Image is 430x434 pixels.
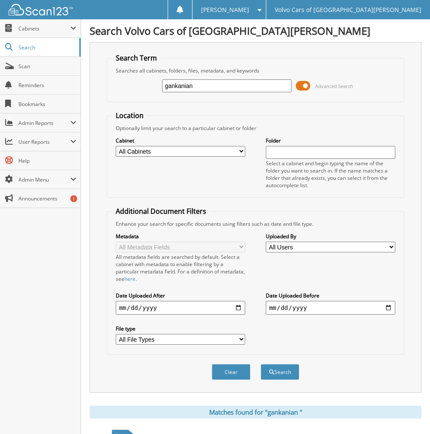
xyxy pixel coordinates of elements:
span: Help [18,157,76,164]
div: Matches found for "gankanian " [90,406,421,419]
span: Advanced Search [315,83,353,89]
label: Date Uploaded Before [266,292,396,299]
span: Cabinets [18,25,70,32]
span: Bookmarks [18,100,76,108]
label: File type [116,325,246,332]
span: Search [18,44,75,51]
button: Clear [212,364,250,380]
span: Reminders [18,82,76,89]
button: Search [261,364,299,380]
span: User Reports [18,138,70,146]
label: Uploaded By [266,233,396,240]
legend: Additional Document Filters [111,206,210,216]
h1: Search Volvo Cars of [GEOGRAPHIC_DATA][PERSON_NAME] [90,24,421,38]
div: 1 [70,195,77,202]
span: [PERSON_NAME] [201,7,249,12]
div: Searches all cabinets, folders, files, metadata, and keywords [111,67,400,74]
a: here [124,275,135,282]
span: Announcements [18,195,76,202]
input: start [116,301,246,315]
img: scan123-logo-white.svg [9,4,73,15]
span: Admin Menu [18,176,70,183]
label: Cabinet [116,137,246,144]
label: Date Uploaded After [116,292,246,299]
span: Volvo Cars of [GEOGRAPHIC_DATA][PERSON_NAME] [275,7,421,12]
label: Folder [266,137,396,144]
input: end [266,301,396,315]
div: Enhance your search for specific documents using filters such as date and file type. [111,220,400,228]
div: Optionally limit your search to a particular cabinet or folder [111,124,400,132]
span: Admin Reports [18,119,70,127]
legend: Location [111,111,148,120]
div: All metadata fields are searched by default. Select a cabinet with metadata to enable filtering b... [116,253,246,282]
span: Scan [18,63,76,70]
label: Metadata [116,233,246,240]
legend: Search Term [111,53,161,63]
div: Select a cabinet and begin typing the name of the folder you want to search in. If the name match... [266,160,396,189]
